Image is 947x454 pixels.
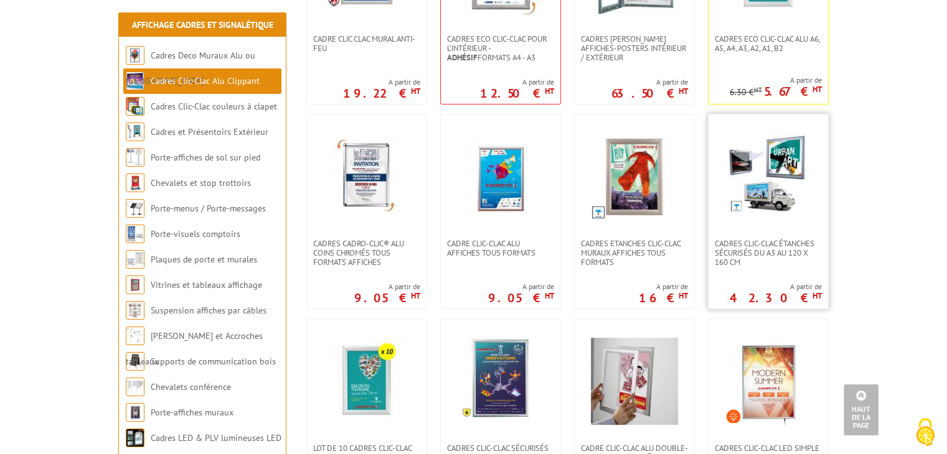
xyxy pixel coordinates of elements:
[151,126,268,137] a: Cadres et Présentoirs Extérieur
[581,239,688,267] span: Cadres Etanches Clic-Clac muraux affiches tous formats
[323,133,410,220] img: Cadres Cadro-Clic® Alu coins chromés tous formats affiches
[545,290,554,301] sup: HT
[441,34,560,62] a: Cadres Eco Clic-Clac pour l'intérieur -Adhésifformats A4 - A3
[126,429,144,447] img: Cadres LED & PLV lumineuses LED
[679,86,688,96] sup: HT
[730,282,822,292] span: A partir de
[313,239,420,267] span: Cadres Cadro-Clic® Alu coins chromés tous formats affiches
[488,282,554,292] span: A partir de
[447,239,554,257] span: Cadre Clic-Clac Alu affiches tous formats
[910,417,941,448] img: Cookies (fenêtre modale)
[126,276,144,294] img: Vitrines et tableaux affichage
[545,86,554,96] sup: HT
[151,177,251,188] a: Chevalets et stop trottoirs
[126,327,144,345] img: Cimaises et Accroches tableaux
[151,254,257,265] a: Plaques de porte et murales
[715,239,822,267] span: Cadres Clic-Clac Étanches Sécurisés du A3 au 120 x 160 cm
[447,34,554,62] span: Cadres Eco Clic-Clac pour l'intérieur - formats A4 - A3
[126,403,144,422] img: Porte-affiches muraux
[591,133,678,220] img: Cadres Etanches Clic-Clac muraux affiches tous formats
[730,88,762,97] p: 6.30 €
[151,407,233,418] a: Porte-affiches muraux
[126,123,144,141] img: Cadres et Présentoirs Extérieur
[480,77,554,87] span: A partir de
[343,77,420,87] span: A partir de
[730,75,822,85] span: A partir de
[581,34,688,62] span: Cadres [PERSON_NAME] affiches-posters intérieur / extérieur
[754,85,762,94] sup: HT
[844,384,879,435] a: Haut de la page
[411,290,420,301] sup: HT
[709,239,828,267] a: Cadres Clic-Clac Étanches Sécurisés du A3 au 120 x 160 cm
[639,294,688,302] p: 16 €
[813,84,822,95] sup: HT
[457,133,544,220] img: Cadre Clic-Clac Alu affiches tous formats
[488,294,554,302] p: 9.05 €
[126,148,144,167] img: Porte-affiches de sol sur pied
[151,356,276,367] a: Supports de communication bois
[151,228,240,239] a: Porte-visuels comptoirs
[151,203,266,214] a: Porte-menus / Porte-messages
[126,199,144,218] img: Porte-menus / Porte-messages
[126,301,144,320] img: Suspension affiches par câbles
[354,294,420,302] p: 9.05 €
[151,279,262,290] a: Vitrines et tableaux affichage
[460,338,541,419] img: Cadres Clic-Clac Sécurisés Tous formats
[480,90,554,97] p: 12.50 €
[411,86,420,96] sup: HT
[126,46,144,65] img: Cadres Deco Muraux Alu ou Bois
[313,34,420,53] span: Cadre CLIC CLAC Mural ANTI-FEU
[126,50,255,86] a: Cadres Deco Muraux Alu ou [GEOGRAPHIC_DATA]
[715,34,822,53] span: Cadres Eco Clic-Clac alu A6, A5, A4, A3, A2, A1, B2
[728,133,809,214] img: Cadres Clic-Clac Étanches Sécurisés du A3 au 120 x 160 cm
[126,378,144,396] img: Chevalets conférence
[126,250,144,269] img: Plaques de porte et murales
[343,90,420,97] p: 19.22 €
[639,282,688,292] span: A partir de
[126,225,144,243] img: Porte-visuels comptoirs
[591,338,678,425] img: Cadre clic-clac alu double-faces Vitrine/fenêtre A5, A4, A3, A2, A1, A0 ou 60x80cm
[354,282,420,292] span: A partir de
[126,97,144,116] img: Cadres Clic-Clac couleurs à clapet
[126,174,144,192] img: Chevalets et stop trottoirs
[447,52,478,63] strong: Adhésif
[126,330,263,367] a: [PERSON_NAME] et Accroches tableaux
[151,305,266,316] a: Suspension affiches par câbles
[679,290,688,301] sup: HT
[323,338,410,425] img: Lot de 10 cadres Clic-Clac Eco mural A6, A5, A4, A3, A2, B2.
[441,239,560,257] a: Cadre Clic-Clac Alu affiches tous formats
[611,77,688,87] span: A partir de
[575,239,694,267] a: Cadres Etanches Clic-Clac muraux affiches tous formats
[903,412,947,454] button: Cookies (fenêtre modale)
[730,294,822,302] p: 42.30 €
[611,90,688,97] p: 63.50 €
[151,152,260,163] a: Porte-affiches de sol sur pied
[764,88,822,95] p: 5.67 €
[151,381,231,392] a: Chevalets conférence
[307,239,426,267] a: Cadres Cadro-Clic® Alu coins chromés tous formats affiches
[151,75,260,86] a: Cadres Clic-Clac Alu Clippant
[151,101,277,112] a: Cadres Clic-Clac couleurs à clapet
[813,290,822,301] sup: HT
[709,34,828,53] a: Cadres Eco Clic-Clac alu A6, A5, A4, A3, A2, A1, B2
[725,338,812,425] img: Cadres Clic-Clac LED simple face affiches tous formats
[151,432,281,443] a: Cadres LED & PLV lumineuses LED
[132,19,273,30] a: Affichage Cadres et Signalétique
[307,34,426,53] a: Cadre CLIC CLAC Mural ANTI-FEU
[575,34,694,62] a: Cadres [PERSON_NAME] affiches-posters intérieur / extérieur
